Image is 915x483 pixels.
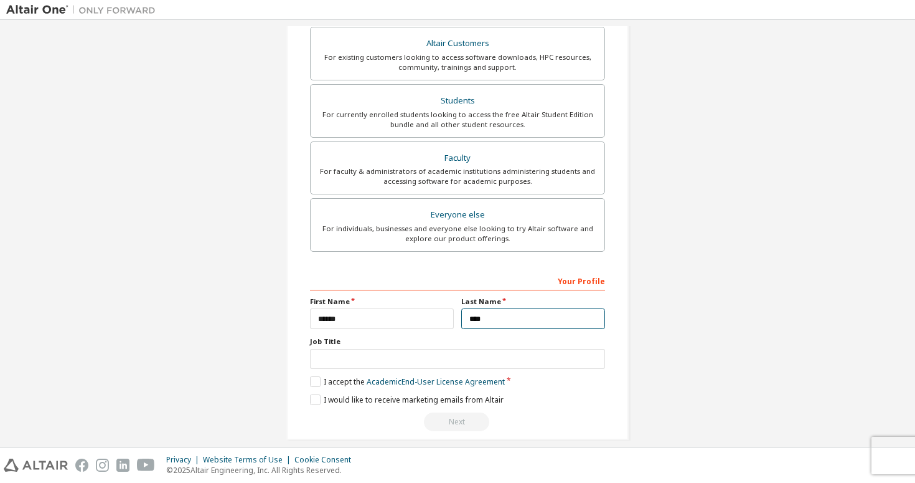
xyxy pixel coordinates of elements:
label: I accept the [310,376,505,387]
div: For faculty & administrators of academic institutions administering students and accessing softwa... [318,166,597,186]
div: Privacy [166,455,203,465]
label: I would like to receive marketing emails from Altair [310,395,504,405]
div: Cookie Consent [294,455,359,465]
label: Job Title [310,337,605,347]
a: Academic End-User License Agreement [367,376,505,387]
img: Altair One [6,4,162,16]
div: Faculty [318,150,597,167]
div: Your Profile [310,270,605,290]
img: altair_logo.svg [4,459,68,472]
label: Last Name [461,297,605,307]
img: youtube.svg [137,459,155,472]
div: For individuals, businesses and everyone else looking to try Altair software and explore our prod... [318,224,597,244]
img: instagram.svg [96,459,109,472]
div: Altair Customers [318,35,597,52]
div: For currently enrolled students looking to access the free Altair Student Edition bundle and all ... [318,110,597,130]
div: Read and acccept EULA to continue [310,413,605,431]
p: © 2025 Altair Engineering, Inc. All Rights Reserved. [166,465,359,476]
div: Students [318,92,597,110]
div: Website Terms of Use [203,455,294,465]
img: linkedin.svg [116,459,129,472]
div: Everyone else [318,206,597,224]
label: First Name [310,297,454,307]
img: facebook.svg [75,459,88,472]
div: For existing customers looking to access software downloads, HPC resources, community, trainings ... [318,52,597,72]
